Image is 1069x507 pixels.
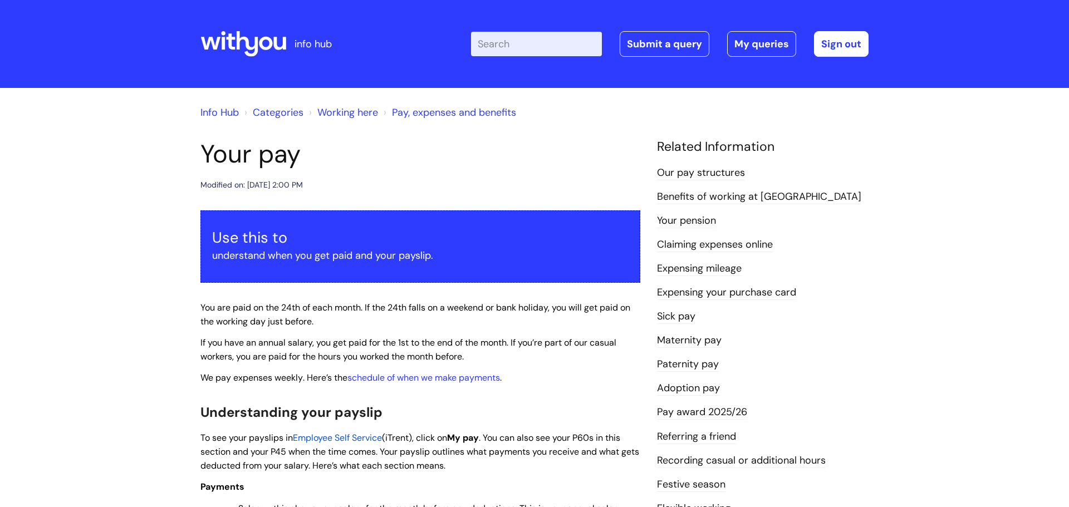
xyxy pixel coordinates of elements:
[471,32,602,56] input: Search
[242,104,303,121] li: Solution home
[306,104,378,121] li: Working here
[727,31,796,57] a: My queries
[200,372,303,383] span: We pay expenses weekly
[657,309,695,324] a: Sick pay
[657,478,725,492] a: Festive season
[657,238,773,252] a: Claiming expenses online
[620,31,709,57] a: Submit a query
[657,381,720,396] a: Adoption pay
[471,31,869,57] div: | -
[657,262,742,276] a: Expensing mileage
[657,357,719,372] a: Paternity pay
[657,139,869,155] h4: Related Information
[657,333,722,348] a: Maternity pay
[200,337,616,362] span: If you have an annual salary, you get paid for the 1st to the end of the month. If you’re part of...
[200,139,640,169] h1: Your pay
[814,31,869,57] a: Sign out
[447,432,479,444] span: My pay
[657,190,861,204] a: Benefits of working at [GEOGRAPHIC_DATA]
[657,405,747,420] a: Pay award 2025/26
[657,430,736,444] a: Referring a friend
[657,166,745,180] a: Our pay structures
[200,403,383,421] span: Understanding your payslip
[293,432,382,444] a: Employee Self Service
[200,106,239,119] a: Info Hub
[200,372,502,383] span: . Here’s the .
[212,229,629,247] h3: Use this to
[253,106,303,119] a: Categories
[657,454,826,468] a: Recording casual or additional hours
[200,481,244,493] span: Payments
[347,372,500,383] a: schedule of when we make payments
[200,432,639,471] span: . You can also see your P60s in this section and your P45 when the time comes. Your payslip outli...
[200,178,303,192] div: Modified on: [DATE] 2:00 PM
[381,104,516,121] li: Pay, expenses and benefits
[392,106,516,119] a: Pay, expenses and benefits
[657,214,716,228] a: Your pension
[317,106,378,119] a: Working here
[295,35,332,53] p: info hub
[200,302,630,327] span: You are paid on the 24th of each month. If the 24th falls on a weekend or bank holiday, you will ...
[212,247,629,264] p: understand when you get paid and your payslip.
[382,432,447,444] span: (iTrent), click on
[657,286,796,300] a: Expensing your purchase card
[200,432,293,444] span: To see your payslips in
